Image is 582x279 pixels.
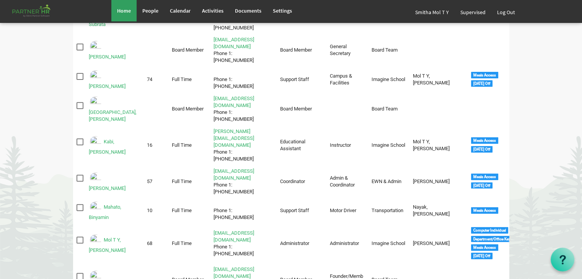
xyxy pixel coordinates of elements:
[471,244,498,251] div: Meals Access
[73,166,86,197] td: checkbox
[202,7,223,14] span: Activities
[326,166,368,197] td: Admin & Coordinator column header Job Title
[168,127,210,164] td: Full Time column header Personnel Type
[368,94,409,124] td: Board Team column header Departments
[89,135,103,149] img: Emp-882b93ba-a2df-4879-a1b5-e9990336fd52.png
[89,200,103,214] img: Emp-1637c222-7ad4-4c63-adbd-afba3a2207f3.png
[89,233,103,247] img: Emp-a9999f93-3b6f-4e3c-9aa8-ed568f3d8543.png
[326,225,368,262] td: Administrator column header Job Title
[210,68,277,91] td: Phone 1: +919827685342 is template cell column header Contact Info
[276,225,326,262] td: Administrator column header Position
[89,204,121,221] a: Mahato, Binyamin
[143,225,168,262] td: 68 column header ID
[468,35,509,66] td: column header Tags
[471,207,498,214] div: Meals Access
[409,225,468,262] td: Nayak, Labanya Rekha column header Supervisor
[326,199,368,222] td: Motor Driver column header Job Title
[210,225,277,262] td: principal@imagineschools.inPhone 1: +917974172091 is template cell column header Contact Info
[143,166,168,197] td: 57 column header ID
[117,7,131,14] span: Home
[276,166,326,197] td: Coordinator column header Position
[409,2,455,23] a: Smitha Mol T Y
[468,94,509,124] td: column header Tags
[85,35,143,66] td: George, Samson is template cell column header Full Name
[471,236,515,242] div: Department/Office Keys
[89,171,103,185] img: Emp-ff444c36-2e5f-4365-8f09-87e68d271f84.png
[73,127,86,164] td: checkbox
[89,185,126,191] a: [PERSON_NAME]
[276,199,326,222] td: Support Staff column header Position
[326,94,368,124] td: column header Job Title
[409,127,468,164] td: Mol T Y, Smitha column header Supervisor
[143,127,168,164] td: 16 column header ID
[471,174,498,180] div: Meals Access
[368,35,409,66] td: Board Team column header Departments
[89,95,103,109] img: Emp-314a2e4f-2472-495b-91ee-46af4e604102.png
[326,127,368,164] td: Instructor column header Job Title
[168,225,210,262] td: Full Time column header Personnel Type
[468,127,509,164] td: <div class="tag label label-default">Meals Access</div> <div class="tag label label-default">Sund...
[89,69,103,83] img: Emp-a83bfb42-0f5f-463c-869c-0ed82ff50f90.png
[460,9,486,16] span: Supervised
[73,199,86,222] td: checkbox
[143,35,168,66] td: column header ID
[276,94,326,124] td: Board Member column header Position
[214,37,254,49] a: [EMAIL_ADDRESS][DOMAIN_NAME]
[326,35,368,66] td: General Secretary column header Job Title
[89,109,137,122] a: [GEOGRAPHIC_DATA], [PERSON_NAME]
[89,237,126,253] a: Mol T Y, [PERSON_NAME]
[471,137,498,144] div: Meals Access
[455,2,491,23] a: Supervised
[235,7,261,14] span: Documents
[168,199,210,222] td: Full Time column header Personnel Type
[214,128,254,148] a: [PERSON_NAME][EMAIL_ADDRESS][DOMAIN_NAME]
[214,168,254,181] a: [EMAIL_ADDRESS][DOMAIN_NAME]
[368,225,409,262] td: Imagine School column header Departments
[85,225,143,262] td: Mol T Y, Smitha is template cell column header Full Name
[143,94,168,124] td: column header ID
[491,2,521,23] a: Log Out
[468,68,509,91] td: <div class="tag label label-default">Meals Access</div> <div class="tag label label-default">Sund...
[85,94,143,124] td: Jena, Micky Sanjib is template cell column header Full Name
[409,166,468,197] td: Nayak, Madhumita column header Supervisor
[409,68,468,91] td: Mol T Y, Smitha column header Supervisor
[471,227,508,234] div: Computer Individual
[210,94,277,124] td: mickysanjibjena@stepind.orgPhone 1: +919078214189 is template cell column header Contact Info
[85,68,143,91] td: Hansda, Saunri is template cell column header Full Name
[170,7,191,14] span: Calendar
[471,72,498,78] div: Meals Access
[471,146,492,152] div: [DATE] Off
[276,127,326,164] td: Educational Assistant column header Position
[276,35,326,66] td: Board Member column header Position
[368,68,409,91] td: Imagine School column header Departments
[471,80,492,87] div: [DATE] Off
[89,138,126,155] a: Kabi, [PERSON_NAME]
[168,166,210,197] td: Full Time column header Personnel Type
[73,225,86,262] td: checkbox
[210,166,277,197] td: communication@stepind.orgPhone 1: +91793376236 is template cell column header Contact Info
[85,166,143,197] td: Kashyap, Shelly is template cell column header Full Name
[73,94,86,124] td: checkbox
[142,7,158,14] span: People
[85,199,143,222] td: Mahato, Binyamin is template cell column header Full Name
[409,199,468,222] td: Nayak, Himanshu Sekhar column header Supervisor
[210,35,277,66] td: gs@stepind.orgPhone 1: +919123558022 is template cell column header Contact Info
[471,182,492,189] div: [DATE] Off
[168,68,210,91] td: Full Time column header Personnel Type
[214,230,254,243] a: [EMAIL_ADDRESS][DOMAIN_NAME]
[326,68,368,91] td: Campus & Facilities column header Job Title
[368,127,409,164] td: Imagine School column header Departments
[471,253,492,259] div: [DATE] Off
[214,266,254,279] a: [EMAIL_ADDRESS][DOMAIN_NAME]
[85,127,143,164] td: Kabi, Manasi is template cell column header Full Name
[468,166,509,197] td: <div class="tag label label-default">Meals Access</div> <div class="tag label label-default">Sund...
[143,68,168,91] td: 74 column header ID
[73,68,86,91] td: checkbox
[409,94,468,124] td: column header Supervisor
[368,166,409,197] td: EWN & Admin column header Departments
[143,199,168,222] td: 10 column header ID
[168,35,210,66] td: Board Member column header Personnel Type
[273,7,292,14] span: Settings
[89,83,126,89] a: [PERSON_NAME]
[210,199,277,222] td: Phone 1: +917029624118 is template cell column header Contact Info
